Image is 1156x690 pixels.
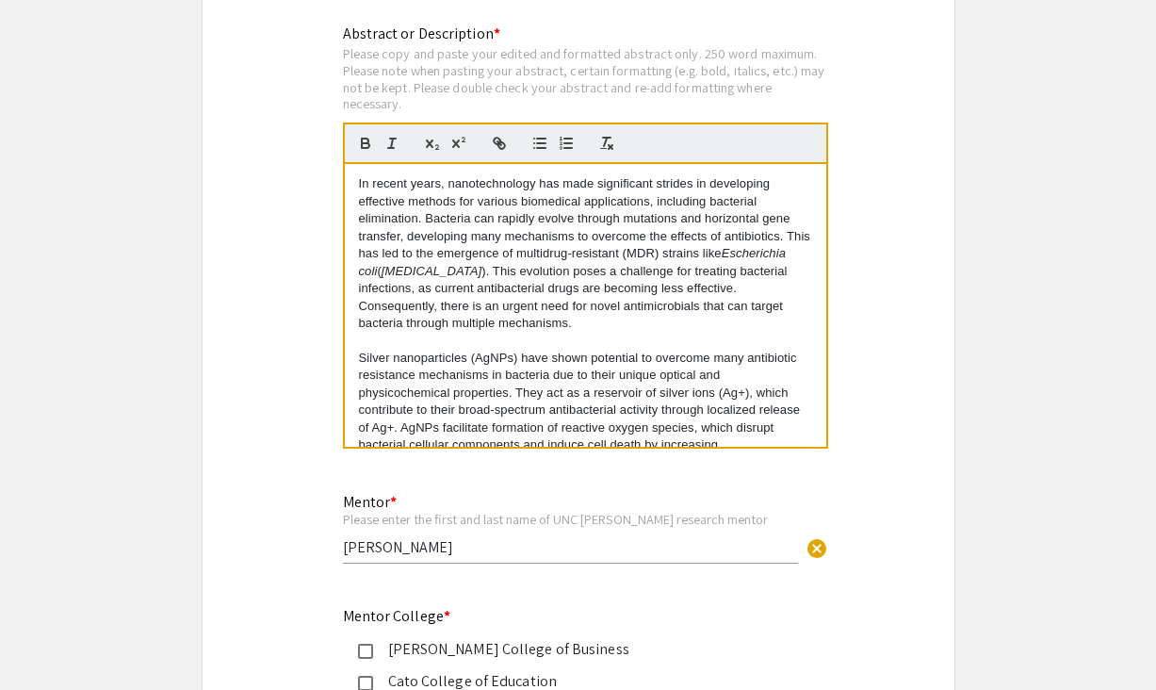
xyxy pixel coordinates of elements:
div: [PERSON_NAME] College of Business [373,638,769,661]
p: Silver nanoparticles (AgNPs) have shown potential to overcome many antibiotic resistance mechanis... [359,350,812,611]
iframe: Chat [14,605,80,676]
em: [MEDICAL_DATA] [382,264,481,278]
input: Type Here [343,537,798,557]
mat-label: Mentor [343,492,397,512]
p: In recent years, nanotechnology has made significant strides in developing effective methods for ... [359,175,812,332]
mat-label: Abstract or Description [343,24,500,43]
button: Clear [798,528,836,566]
em: Escherichia coli [359,246,790,277]
div: Please enter the first and last name of UNC [PERSON_NAME] research mentor [343,511,798,528]
div: Please copy and paste your edited and formatted abstract only. 250 word maximum. Please note when... [343,45,828,111]
mat-label: Mentor College [343,606,451,626]
span: cancel [806,537,828,560]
